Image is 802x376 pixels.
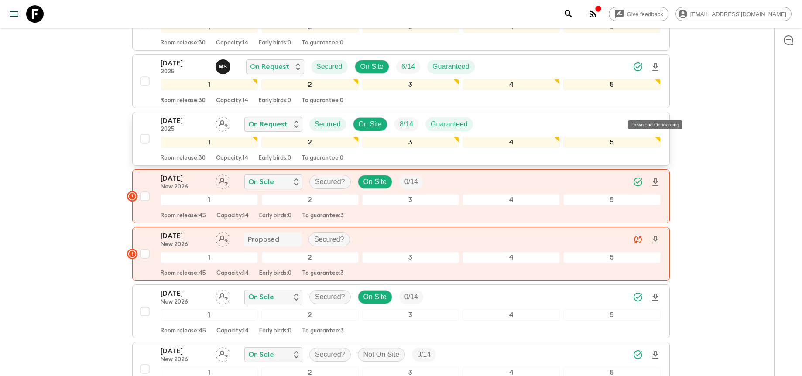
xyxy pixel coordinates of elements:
[259,212,291,219] p: Early birds: 0
[250,62,289,72] p: On Request
[633,177,643,187] svg: Synced Successfully
[216,120,230,126] span: Assign pack leader
[650,292,661,303] svg: Download Onboarding
[363,177,387,187] p: On Site
[161,68,209,75] p: 2025
[161,231,209,241] p: [DATE]
[261,309,359,321] div: 2
[363,349,400,360] p: Not On Site
[261,137,359,148] div: 2
[161,184,209,191] p: New 2026
[132,284,670,338] button: [DATE]New 2026Assign pack leaderOn SaleSecured?On SiteTrip Fill12345Room release:45Capacity:14Ear...
[360,62,384,72] p: On Site
[560,5,577,23] button: search adventures
[675,7,792,21] div: [EMAIL_ADDRESS][DOMAIN_NAME]
[362,194,459,205] div: 3
[216,328,249,335] p: Capacity: 14
[161,356,209,363] p: New 2026
[315,292,345,302] p: Secured?
[309,117,346,131] div: Secured
[248,177,274,187] p: On Sale
[314,234,344,245] p: Secured?
[161,194,258,205] div: 1
[161,97,206,104] p: Room release: 30
[216,62,232,69] span: Magda Sotiriadis
[302,270,344,277] p: To guarantee: 3
[161,309,258,321] div: 1
[633,62,643,72] svg: Synced Successfully
[5,5,23,23] button: menu
[161,328,206,335] p: Room release: 45
[362,309,459,321] div: 3
[359,119,382,130] p: On Site
[622,11,668,17] span: Give feedback
[315,119,341,130] p: Secured
[259,270,291,277] p: Early birds: 0
[161,126,209,133] p: 2025
[161,346,209,356] p: [DATE]
[259,40,291,47] p: Early birds: 0
[216,97,248,104] p: Capacity: 14
[161,252,258,263] div: 1
[259,155,291,162] p: Early birds: 0
[261,194,359,205] div: 2
[261,252,359,263] div: 2
[248,119,288,130] p: On Request
[132,54,670,108] button: [DATE]2025Magda SotiriadisOn RequestSecuredOn SiteTrip FillGuaranteed12345Room release:30Capacity...
[302,155,343,162] p: To guarantee: 0
[161,288,209,299] p: [DATE]
[355,60,389,74] div: On Site
[399,290,423,304] div: Trip Fill
[161,116,209,126] p: [DATE]
[417,349,431,360] p: 0 / 14
[431,119,468,130] p: Guaranteed
[463,252,560,263] div: 4
[363,292,387,302] p: On Site
[650,235,661,245] svg: Download Onboarding
[358,348,405,362] div: Not On Site
[161,58,209,68] p: [DATE]
[259,328,291,335] p: Early birds: 0
[161,155,206,162] p: Room release: 30
[216,350,230,357] span: Assign pack leader
[609,7,668,21] a: Give feedback
[309,175,351,189] div: Secured?
[315,177,345,187] p: Secured?
[463,137,560,148] div: 4
[309,348,351,362] div: Secured?
[463,309,560,321] div: 4
[161,299,209,306] p: New 2026
[311,60,348,74] div: Secured
[302,97,343,104] p: To guarantee: 0
[216,40,248,47] p: Capacity: 14
[161,137,258,148] div: 1
[563,79,661,90] div: 5
[396,60,420,74] div: Trip Fill
[633,292,643,302] svg: Synced Successfully
[404,177,418,187] p: 0 / 14
[248,234,279,245] p: Proposed
[404,292,418,302] p: 0 / 14
[362,137,459,148] div: 3
[362,252,459,263] div: 3
[259,97,291,104] p: Early birds: 0
[302,40,343,47] p: To guarantee: 0
[362,79,459,90] div: 3
[353,117,387,131] div: On Site
[563,137,661,148] div: 5
[302,328,344,335] p: To guarantee: 3
[261,79,359,90] div: 2
[248,349,274,360] p: On Sale
[650,350,661,360] svg: Download Onboarding
[394,117,418,131] div: Trip Fill
[358,290,392,304] div: On Site
[633,234,643,245] svg: Unable to sync - Check prices and secured
[399,175,423,189] div: Trip Fill
[216,212,249,219] p: Capacity: 14
[161,173,209,184] p: [DATE]
[161,212,206,219] p: Room release: 45
[216,155,248,162] p: Capacity: 14
[132,112,670,166] button: [DATE]2025Assign pack leaderOn RequestSecuredOn SiteTrip FillGuaranteed12345Room release:30Capaci...
[216,270,249,277] p: Capacity: 14
[685,11,791,17] span: [EMAIL_ADDRESS][DOMAIN_NAME]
